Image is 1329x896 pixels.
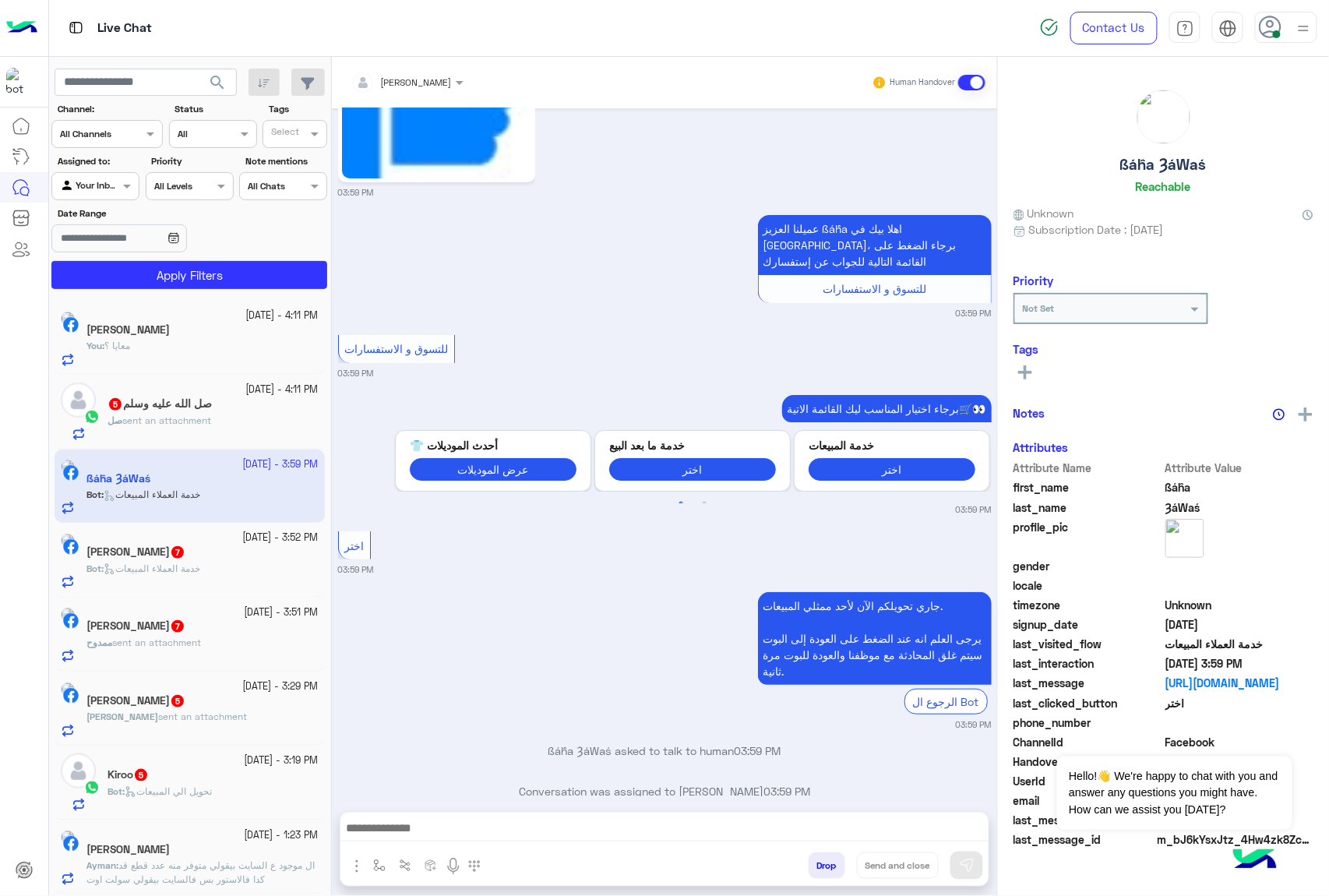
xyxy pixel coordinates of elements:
[245,605,319,620] small: [DATE] - 3:51 PM
[61,312,75,326] img: picture
[125,785,212,797] span: تحويل الي المبيعات
[58,102,161,116] label: Channel:
[418,852,444,878] button: create order
[86,859,116,871] span: Ayman
[956,307,992,319] small: 03:59 PM
[86,323,170,337] h5: Sherif EsMail
[1013,342,1313,356] h6: Tags
[66,18,86,37] img: tab
[735,744,781,757] span: 03:59 PM
[1165,675,1314,691] a: [URL][DOMAIN_NAME]
[108,768,149,781] h5: Kiroo
[1137,90,1190,143] img: picture
[956,503,992,516] small: 03:59 PM
[809,852,845,879] button: Drop
[86,637,112,648] span: ممدوح
[112,637,201,648] span: sent an attachment
[58,206,232,220] label: Date Range
[823,282,926,295] span: للتسوق و الاستفسارات
[1013,655,1162,672] span: last_interaction
[1013,714,1162,731] span: phone_number
[174,102,255,116] label: Status
[1158,831,1313,848] span: m_bJ6kYsxJtz_4Hw4zk8ZcFVA05zaMcnWzN7jZKXahnfrgOn_4oncawwhNnFAcKaUVpJYfmiHkYy_biZFkeZn6mw
[425,859,437,872] img: create order
[1013,597,1162,613] span: timezone
[269,125,299,143] div: Select
[86,619,185,633] h5: ممدوح علما
[782,395,992,422] p: 2/10/2025, 3:59 PM
[199,69,237,102] button: search
[245,154,326,168] label: Note mentions
[84,780,100,795] img: WhatsApp
[956,718,992,731] small: 03:59 PM
[1176,19,1194,37] img: tab
[97,18,152,39] p: Live Chat
[246,383,319,397] small: [DATE] - 4:11 PM
[609,458,776,481] button: اختر
[1013,406,1045,420] h6: Notes
[1013,577,1162,594] span: locale
[399,859,411,872] img: Trigger scenario
[1013,753,1162,770] span: HandoverOn
[63,688,79,704] img: Facebook
[1013,812,1162,828] span: last_message_sentiment
[1273,408,1285,421] img: notes
[338,563,374,576] small: 03:59 PM
[1136,179,1191,193] h6: Reachable
[243,531,319,545] small: [DATE] - 3:52 PM
[809,437,975,453] p: خدمة المبيعات
[61,383,96,418] img: defaultAdmin.png
[245,828,319,843] small: [DATE] - 1:23 PM
[171,546,184,559] span: 7
[135,769,147,781] span: 5
[1013,636,1162,652] span: last_visited_flow
[108,785,125,797] b: :
[6,12,37,44] img: Logo
[696,496,712,511] button: 2 of 2
[1165,714,1314,731] span: null
[108,785,122,797] span: Bot
[444,857,463,876] img: send voice note
[1013,440,1069,454] h6: Attributes
[86,563,101,574] span: Bot
[1029,221,1164,238] span: Subscription Date : [DATE]
[86,340,104,351] b: :
[51,261,327,289] button: Apply Filters
[338,783,992,799] p: Conversation was assigned to [PERSON_NAME]
[1040,18,1059,37] img: spinner
[347,857,366,876] img: send attachment
[1165,519,1204,558] img: picture
[1013,734,1162,750] span: ChannelId
[61,534,75,548] img: picture
[338,743,992,759] p: ßáĥa ȜáWaś asked to talk to human
[890,76,955,89] small: Human Handover
[86,843,170,856] h5: Ayman Harb
[1013,695,1162,711] span: last_clicked_button
[609,437,776,453] p: خدمة ما بعد البيع
[1057,757,1292,830] span: Hello!👋 We're happy to chat with you and answer any questions you might have. How can we assist y...
[6,68,34,96] img: 713415422032625
[367,852,393,878] button: select flow
[63,539,79,555] img: Facebook
[104,563,200,574] span: خدمة العملاء المبيعات
[1299,407,1313,422] img: add
[61,683,75,697] img: picture
[393,852,418,878] button: Trigger scenario
[673,496,689,511] button: 1 of 2
[58,154,138,168] label: Assigned to:
[1228,834,1282,888] img: hulul-logo.png
[1013,558,1162,574] span: gender
[63,836,79,852] img: Facebook
[63,613,79,629] img: Facebook
[246,309,319,323] small: [DATE] - 4:11 PM
[269,102,326,116] label: Tags
[122,414,211,426] span: sent an attachment
[1013,519,1162,555] span: profile_pic
[1013,773,1162,789] span: UserId
[1013,460,1162,476] span: Attribute Name
[1013,831,1155,848] span: last_message_id
[338,186,374,199] small: 03:59 PM
[108,414,122,426] span: صل
[86,694,185,707] h5: Mohamed Shalapy
[904,689,988,714] div: الرجوع ال Bot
